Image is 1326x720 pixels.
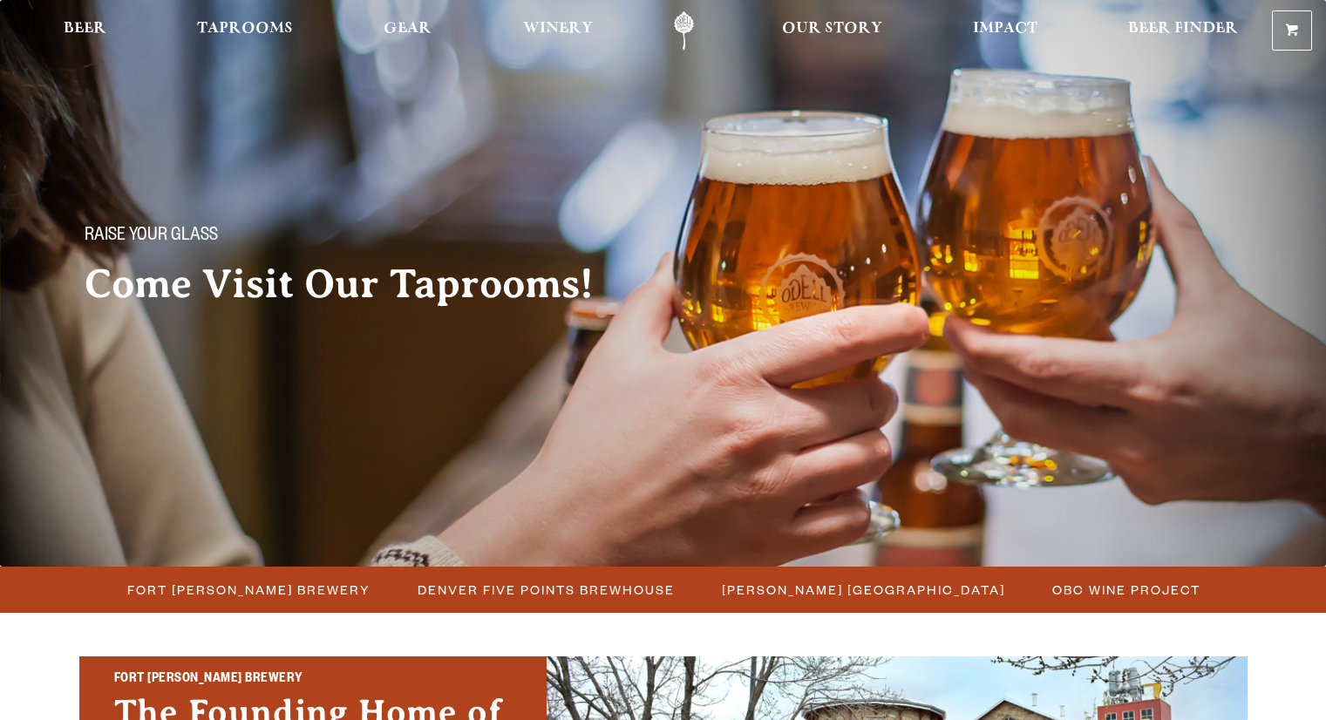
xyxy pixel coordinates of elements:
span: Gear [384,22,432,36]
h2: Fort [PERSON_NAME] Brewery [114,669,512,691]
span: Our Story [782,22,882,36]
a: OBC Wine Project [1042,577,1209,602]
span: Raise your glass [85,226,218,248]
a: Beer Finder [1117,11,1249,51]
span: OBC Wine Project [1052,577,1200,602]
span: Impact [973,22,1037,36]
span: Beer Finder [1128,22,1238,36]
a: Impact [962,11,1049,51]
span: Beer [64,22,106,36]
h2: Come Visit Our Taprooms! [85,262,629,306]
a: Odell Home [651,11,717,51]
span: Winery [523,22,593,36]
a: Fort [PERSON_NAME] Brewery [117,577,379,602]
a: [PERSON_NAME] [GEOGRAPHIC_DATA] [711,577,1014,602]
span: Taprooms [197,22,293,36]
a: Gear [372,11,443,51]
span: Denver Five Points Brewhouse [418,577,675,602]
a: Winery [512,11,604,51]
a: Our Story [771,11,894,51]
a: Beer [52,11,118,51]
a: Taprooms [186,11,304,51]
span: [PERSON_NAME] [GEOGRAPHIC_DATA] [722,577,1005,602]
span: Fort [PERSON_NAME] Brewery [127,577,371,602]
a: Denver Five Points Brewhouse [407,577,683,602]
